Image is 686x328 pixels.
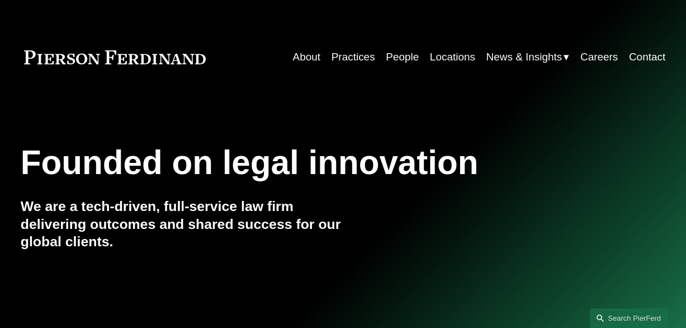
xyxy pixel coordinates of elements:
a: folder dropdown [486,47,570,68]
a: People [386,47,419,68]
a: Search this site [590,308,668,328]
a: About [293,47,321,68]
a: Careers [580,47,618,68]
h1: Founded on legal innovation [21,144,558,182]
span: News & Insights [486,48,562,67]
h4: We are a tech-driven, full-service law firm delivering outcomes and shared success for our global... [21,198,343,251]
a: Practices [332,47,375,68]
a: Contact [629,47,665,68]
a: Locations [430,47,475,68]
